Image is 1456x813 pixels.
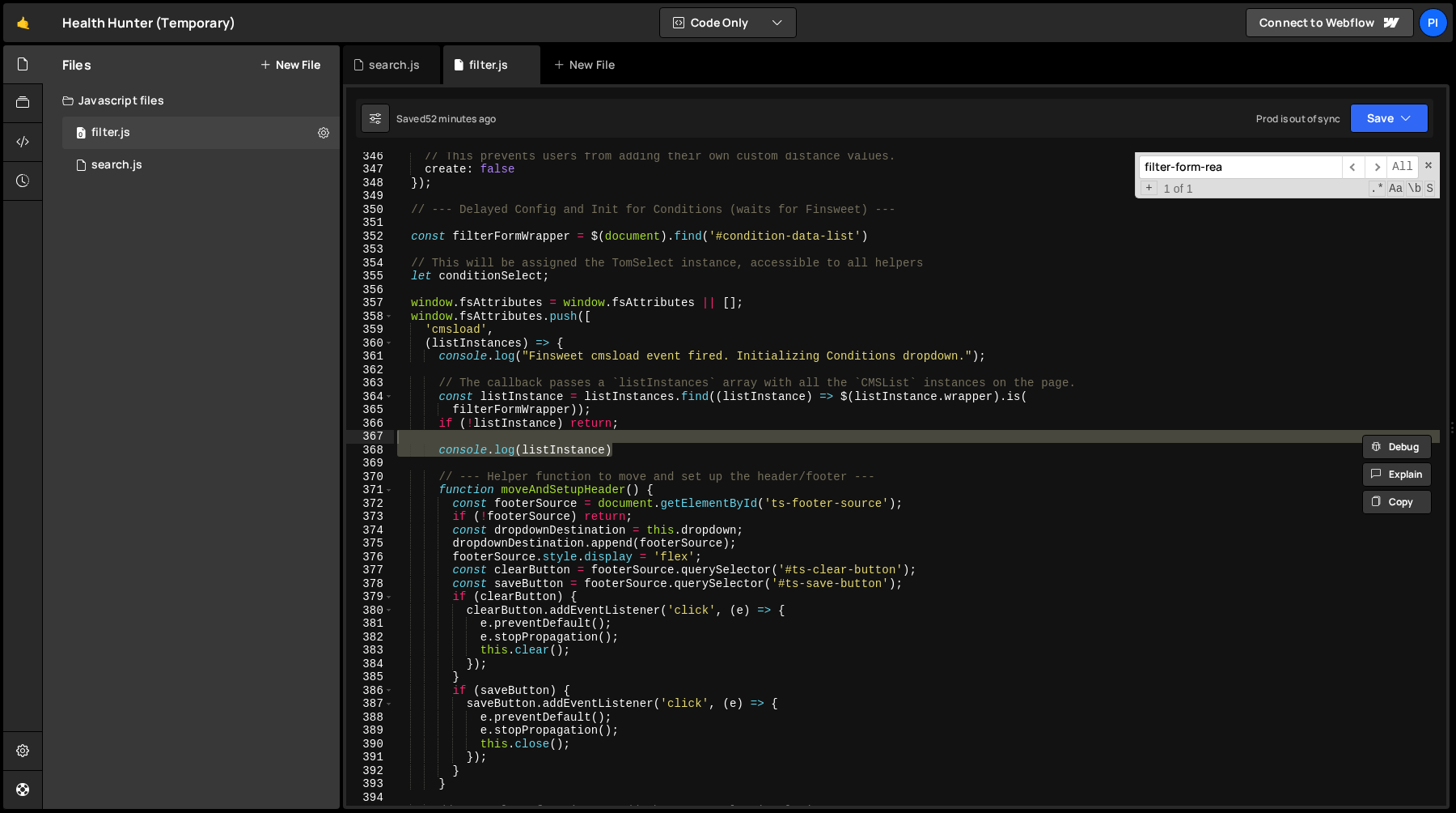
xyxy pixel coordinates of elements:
[91,126,130,140] div: filter.js
[469,57,508,73] div: filter.js
[1365,155,1387,179] span: ​
[1139,155,1342,179] input: Search for
[346,270,394,283] div: 355
[346,670,394,684] div: 385
[346,738,394,751] div: 390
[346,617,394,631] div: 381
[346,590,394,604] div: 379
[346,751,394,764] div: 391
[346,216,394,230] div: 351
[346,337,394,351] div: 360
[1424,181,1435,197] span: Search In Selection
[346,377,394,390] div: 363
[346,430,394,444] div: 367
[346,230,394,244] div: 352
[346,604,394,618] div: 380
[346,310,394,324] div: 358
[43,84,340,117] div: Javascript files
[346,283,394,297] div: 356
[1362,490,1432,514] button: Copy
[346,551,394,564] div: 376
[346,631,394,645] div: 382
[346,177,394,190] div: 348
[346,697,394,711] div: 387
[62,117,340,149] div: 16494/44708.js
[346,417,394,431] div: 366
[346,791,394,805] div: 394
[346,296,394,310] div: 357
[346,724,394,738] div: 389
[1342,155,1365,179] span: ​
[1406,181,1423,197] span: Whole Word Search
[1386,155,1419,179] span: Alt-Enter
[346,189,394,203] div: 349
[346,444,394,458] div: 368
[346,644,394,658] div: 383
[346,457,394,470] div: 369
[346,658,394,671] div: 384
[1362,435,1432,459] button: Debug
[396,112,496,126] div: Saved
[1256,112,1340,126] div: Prod is out of sync
[346,510,394,524] div: 373
[346,350,394,364] div: 361
[1141,181,1158,196] span: Toggle Replace mode
[346,323,394,337] div: 359
[1362,462,1432,487] button: Explain
[1246,8,1414,37] a: Connect to Webflow
[346,711,394,725] div: 388
[1387,181,1404,197] span: CaseSensitive Search
[346,564,394,577] div: 377
[346,403,394,417] div: 365
[346,497,394,511] div: 372
[62,56,91,74] h2: Files
[346,364,394,377] div: 362
[346,390,394,404] div: 364
[346,684,394,698] div: 386
[1369,181,1386,197] span: RegExp Search
[660,8,796,37] button: Code Only
[62,13,235,32] div: Health Hunter (Temporary)
[260,58,320,71] button: New File
[346,577,394,591] div: 378
[346,163,394,177] div: 347
[346,150,394,164] div: 346
[425,112,496,126] div: 52 minutes ago
[1350,104,1428,133] button: Save
[346,257,394,270] div: 354
[62,149,340,181] div: 16494/45041.js
[346,243,394,257] div: 353
[76,128,86,141] span: 0
[346,524,394,538] div: 374
[346,777,394,791] div: 393
[346,483,394,497] div: 371
[1419,8,1448,37] a: Pi
[346,764,394,778] div: 392
[553,57,621,73] div: New File
[346,203,394,217] div: 350
[1158,182,1200,196] span: 1 of 1
[3,3,43,42] a: 🤙
[369,57,420,73] div: search.js
[346,470,394,484] div: 370
[91,158,142,172] div: search.js
[346,537,394,551] div: 375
